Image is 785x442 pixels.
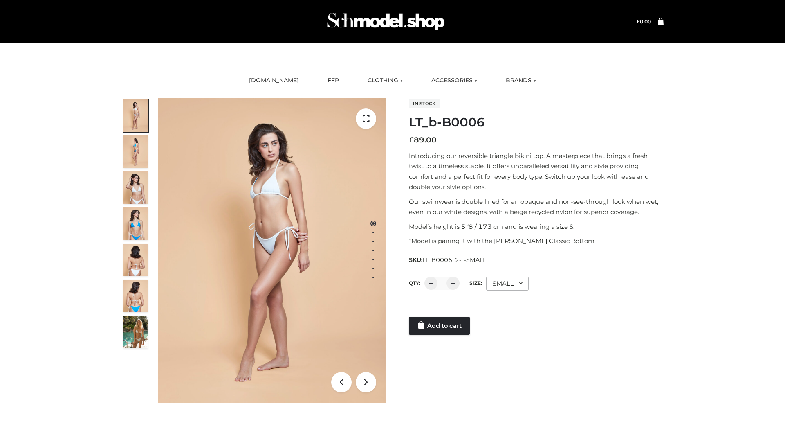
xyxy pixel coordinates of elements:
[409,317,470,335] a: Add to cart
[422,256,486,264] span: LT_B0006_2-_-SMALL
[469,280,482,286] label: Size:
[637,18,651,25] a: £0.00
[409,151,664,192] p: Introducing our reversible triangle bikini top. A masterpiece that brings a fresh twist to a time...
[123,244,148,276] img: ArielClassicBikiniTop_CloudNine_AzureSky_OW114ECO_7-scaled.jpg
[123,99,148,132] img: ArielClassicBikiniTop_CloudNine_AzureSky_OW114ECO_1-scaled.jpg
[123,207,148,240] img: ArielClassicBikiniTop_CloudNine_AzureSky_OW114ECO_4-scaled.jpg
[409,236,664,246] p: *Model is pairing it with the [PERSON_NAME] Classic Bottom
[409,196,664,217] p: Our swimwear is double lined for an opaque and non-see-through look when wet, even in our white d...
[243,72,305,90] a: [DOMAIN_NAME]
[500,72,542,90] a: BRANDS
[123,171,148,204] img: ArielClassicBikiniTop_CloudNine_AzureSky_OW114ECO_3-scaled.jpg
[637,18,640,25] span: £
[123,280,148,312] img: ArielClassicBikiniTop_CloudNine_AzureSky_OW114ECO_8-scaled.jpg
[409,280,420,286] label: QTY:
[409,115,664,130] h1: LT_b-B0006
[158,98,386,403] img: ArielClassicBikiniTop_CloudNine_AzureSky_OW114ECO_1
[409,221,664,232] p: Model’s height is 5 ‘8 / 173 cm and is wearing a size S.
[321,72,345,90] a: FFP
[637,18,651,25] bdi: 0.00
[409,135,414,144] span: £
[123,135,148,168] img: ArielClassicBikiniTop_CloudNine_AzureSky_OW114ECO_2-scaled.jpg
[425,72,483,90] a: ACCESSORIES
[486,277,529,291] div: SMALL
[409,255,487,265] span: SKU:
[361,72,409,90] a: CLOTHING
[409,135,437,144] bdi: 89.00
[123,316,148,348] img: Arieltop_CloudNine_AzureSky2.jpg
[325,5,447,38] img: Schmodel Admin 964
[409,99,440,108] span: In stock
